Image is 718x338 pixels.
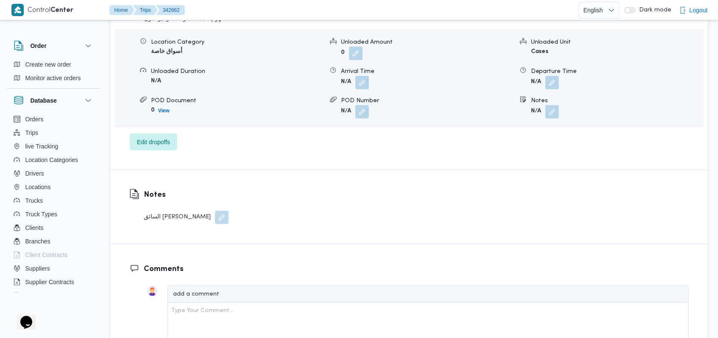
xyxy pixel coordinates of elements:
[11,4,24,16] img: X8yXhbKr1z7QwAAAABJRU5ErkJggg==
[341,96,513,105] div: POD Number
[341,50,345,56] b: 0
[25,59,71,70] span: Create new order
[151,49,182,54] b: أسواق خاصة
[14,95,93,106] button: Database
[25,196,43,206] span: Trucks
[7,58,100,88] div: Order
[25,182,51,192] span: Locations
[10,248,97,262] button: Client Contracts
[31,41,47,51] h3: Order
[173,290,221,299] div: add a comment
[636,7,672,14] span: Dark mode
[25,209,57,219] span: Truck Types
[151,67,323,76] div: Unloaded Duration
[151,78,161,84] b: N/A
[144,189,229,201] h3: Notes
[25,291,47,301] span: Devices
[133,5,158,15] button: Trips
[171,306,233,315] div: Type Your Comment...
[51,7,74,14] b: Center
[531,79,541,85] b: N/A
[10,126,97,140] button: Trips
[25,223,44,233] span: Clients
[341,38,513,47] div: Unloaded Amount
[10,194,97,207] button: Trucks
[676,2,711,19] button: Logout
[25,114,44,124] span: Orders
[10,112,97,126] button: Orders
[10,58,97,71] button: Create new order
[25,277,74,287] span: Supplier Contracts
[690,5,708,15] span: Logout
[25,141,59,151] span: live Tracking
[10,153,97,167] button: Location Categories
[531,109,541,114] b: N/A
[531,38,703,47] div: Unloaded Unit
[10,207,97,221] button: Truck Types
[25,155,78,165] span: Location Categories
[531,96,703,105] div: Notes
[158,108,170,114] b: View
[10,180,97,194] button: Locations
[341,79,351,85] b: N/A
[25,73,81,83] span: Monitor active orders
[25,128,39,138] span: Trips
[151,38,323,47] div: Location Category
[144,263,689,275] h3: Comments
[151,96,323,105] div: POD Document
[10,221,97,235] button: Clients
[341,109,351,114] b: N/A
[109,5,135,15] button: Home
[14,41,93,51] button: Order
[31,95,57,106] h3: Database
[10,71,97,85] button: Monitor active orders
[25,168,44,179] span: Drivers
[341,67,513,76] div: Arrival Time
[531,49,549,54] b: Cases
[115,29,704,127] div: الهرم - جمله ماركت - رفيرا مول
[10,275,97,289] button: Supplier Contracts
[10,235,97,248] button: Branches
[25,263,50,274] span: Suppliers
[137,137,170,147] span: Edit dropoffs
[10,289,97,302] button: Devices
[25,236,50,246] span: Branches
[156,5,185,15] button: 342662
[531,67,703,76] div: Departure Time
[151,107,155,113] b: 0
[144,211,229,225] div: السائق [PERSON_NAME]
[155,106,173,116] button: View
[10,140,97,153] button: live Tracking
[10,262,97,275] button: Suppliers
[8,304,36,330] iframe: chat widget
[7,112,100,296] div: Database
[130,134,177,151] button: Edit dropoffs
[25,250,68,260] span: Client Contracts
[10,167,97,180] button: Drivers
